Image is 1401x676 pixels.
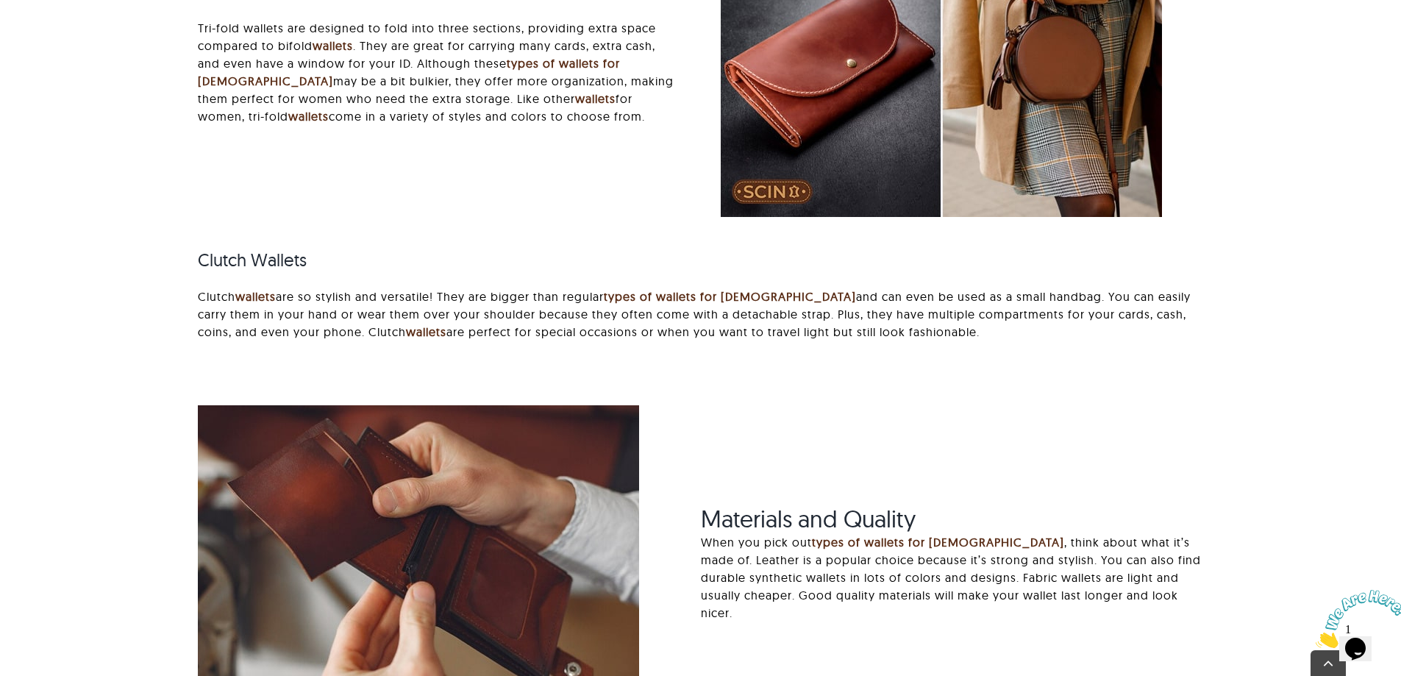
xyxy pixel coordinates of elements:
[198,19,680,125] p: Tri-fold wallets are designed to fold into three sections, providing extra space compared to bifo...
[198,56,620,88] a: types of wallets for [DEMOGRAPHIC_DATA]
[701,504,916,533] span: Materials and Quality
[406,324,446,339] a: wallets
[313,38,353,53] a: wallets
[701,533,1203,622] p: When you pick out , think about what it’s made of. Leather is a popular choice because it’s stron...
[6,6,97,64] img: Chat attention grabber
[1310,584,1401,654] iframe: chat widget
[575,91,616,106] a: wallets
[812,535,1064,549] a: types of wallets for [DEMOGRAPHIC_DATA]
[198,249,1202,271] h3: Clutch Wallets
[288,109,329,124] a: wallets
[604,289,856,304] a: types of wallets for [DEMOGRAPHIC_DATA]
[235,289,276,304] a: wallets
[6,6,12,18] span: 1
[198,288,1202,341] p: Clutch are so stylish and versatile! They are bigger than regular and can even be used as a small...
